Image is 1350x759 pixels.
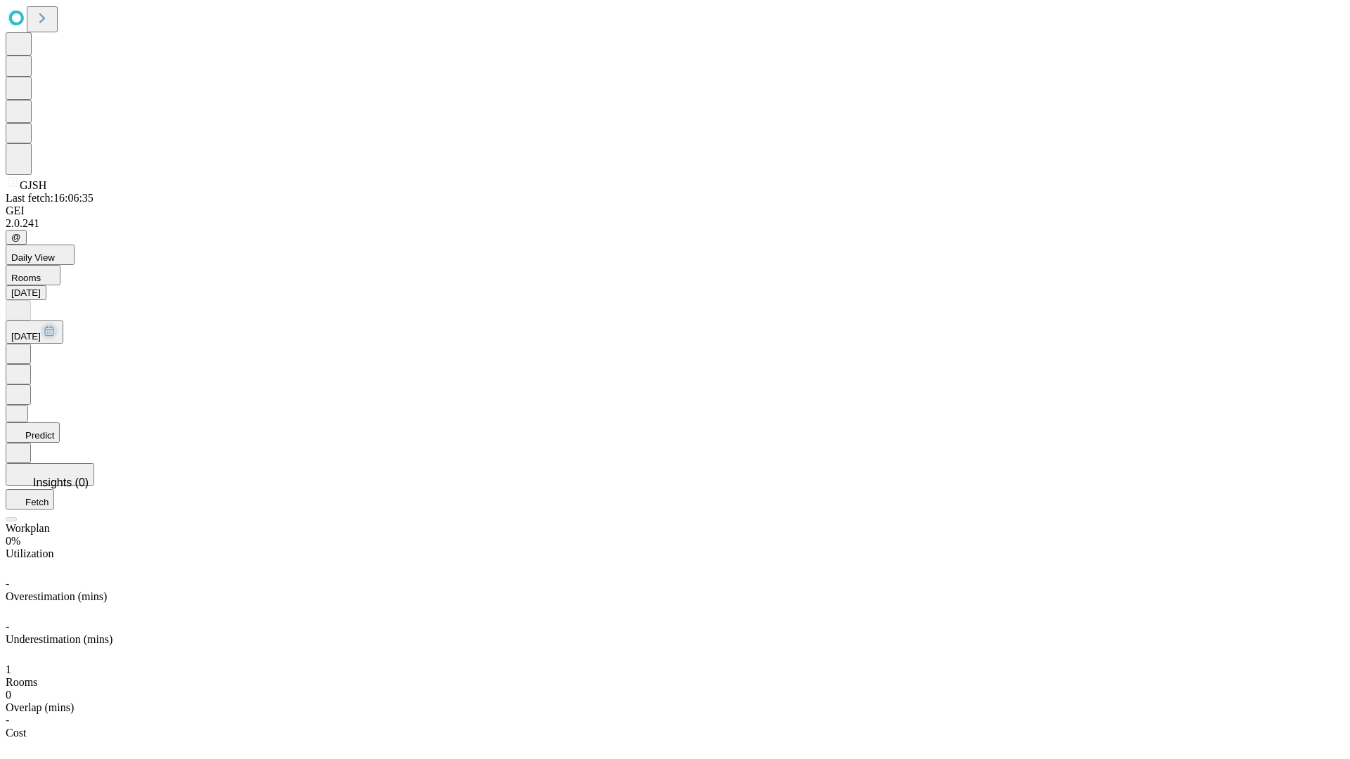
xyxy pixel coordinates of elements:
[6,217,1344,230] div: 2.0.241
[6,621,9,632] span: -
[6,578,9,590] span: -
[6,547,53,559] span: Utilization
[6,230,27,245] button: @
[6,522,50,534] span: Workplan
[6,245,75,265] button: Daily View
[6,422,60,443] button: Predict
[6,192,94,204] span: Last fetch: 16:06:35
[6,535,20,547] span: 0%
[6,489,54,510] button: Fetch
[6,463,94,486] button: Insights (0)
[6,714,9,726] span: -
[11,232,21,242] span: @
[6,285,46,300] button: [DATE]
[6,590,107,602] span: Overestimation (mins)
[20,179,46,191] span: GJSH
[6,727,26,739] span: Cost
[6,320,63,344] button: [DATE]
[6,265,60,285] button: Rooms
[6,689,11,701] span: 0
[33,476,89,488] span: Insights (0)
[6,676,37,688] span: Rooms
[6,701,74,713] span: Overlap (mins)
[6,663,11,675] span: 1
[6,633,112,645] span: Underestimation (mins)
[11,273,41,283] span: Rooms
[11,252,55,263] span: Daily View
[11,331,41,342] span: [DATE]
[6,205,1344,217] div: GEI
